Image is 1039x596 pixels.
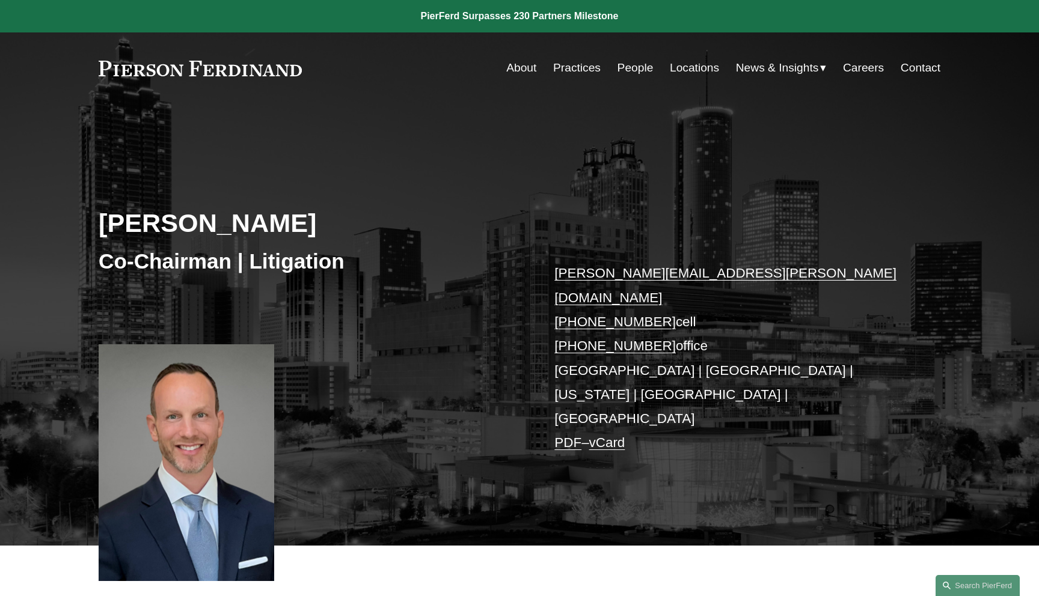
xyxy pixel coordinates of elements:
[843,56,884,79] a: Careers
[99,248,519,275] h3: Co-Chairman | Litigation
[589,435,625,450] a: vCard
[736,58,819,79] span: News & Insights
[618,56,654,79] a: People
[506,56,536,79] a: About
[670,56,719,79] a: Locations
[936,575,1020,596] a: Search this site
[554,338,676,353] a: [PHONE_NUMBER]
[901,56,940,79] a: Contact
[736,56,827,79] a: folder dropdown
[554,261,905,455] p: cell office [GEOGRAPHIC_DATA] | [GEOGRAPHIC_DATA] | [US_STATE] | [GEOGRAPHIC_DATA] | [GEOGRAPHIC_...
[554,314,676,329] a: [PHONE_NUMBER]
[553,56,601,79] a: Practices
[99,207,519,239] h2: [PERSON_NAME]
[554,435,581,450] a: PDF
[554,266,896,305] a: [PERSON_NAME][EMAIL_ADDRESS][PERSON_NAME][DOMAIN_NAME]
